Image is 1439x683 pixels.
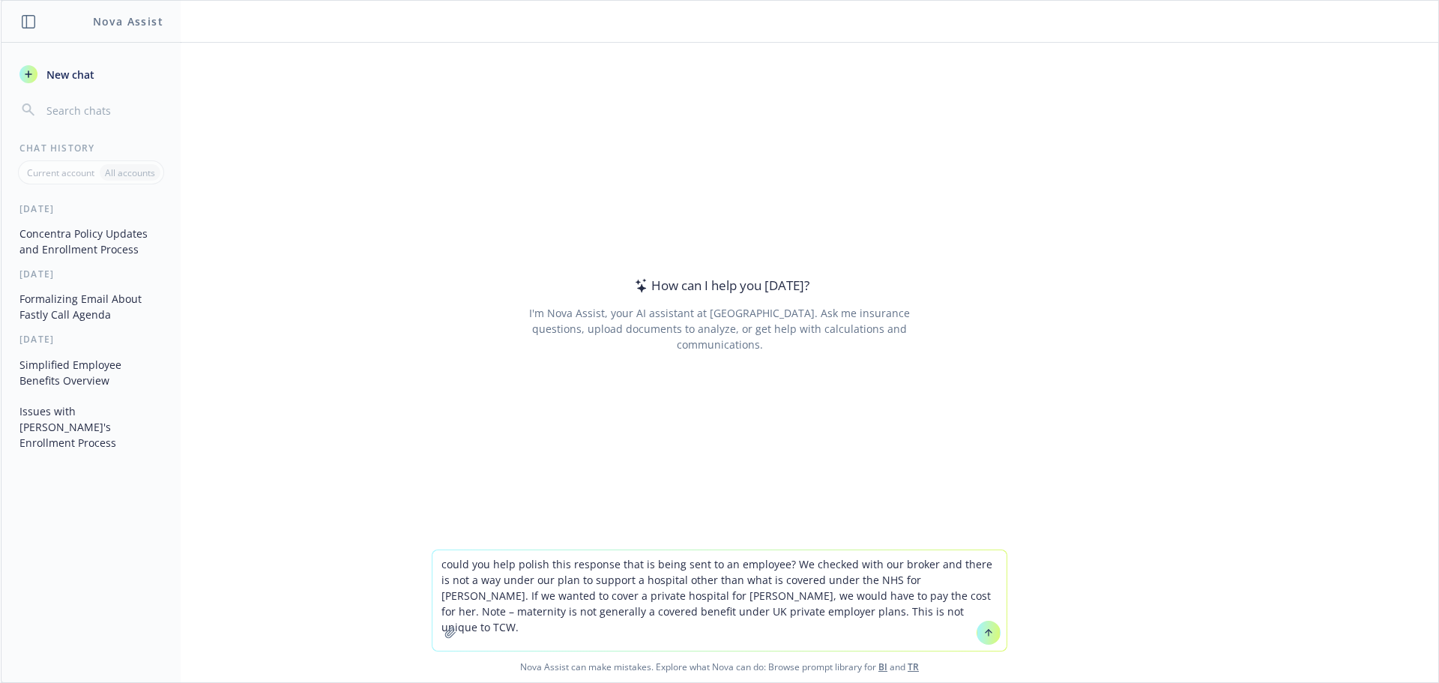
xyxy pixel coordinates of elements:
textarea: could you help polish this response that is being sent to an employee? We checked with our broker... [432,550,1007,651]
div: How can I help you [DATE]? [630,276,809,295]
button: New chat [13,61,169,88]
button: Formalizing Email About Fastly Call Agenda [13,286,169,327]
span: Nova Assist can make mistakes. Explore what Nova can do: Browse prompt library for and [7,652,1432,682]
div: I'm Nova Assist, your AI assistant at [GEOGRAPHIC_DATA]. Ask me insurance questions, upload docum... [508,305,930,352]
input: Search chats [43,100,163,121]
div: [DATE] [1,333,181,346]
a: BI [878,661,887,673]
p: All accounts [105,166,155,179]
div: [DATE] [1,202,181,215]
span: New chat [43,67,94,82]
div: Chat History [1,142,181,154]
button: Issues with [PERSON_NAME]'s Enrollment Process [13,399,169,455]
button: Concentra Policy Updates and Enrollment Process [13,221,169,262]
h1: Nova Assist [93,13,163,29]
a: TR [908,661,919,673]
button: Simplified Employee Benefits Overview [13,352,169,393]
div: [DATE] [1,268,181,280]
p: Current account [27,166,94,179]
